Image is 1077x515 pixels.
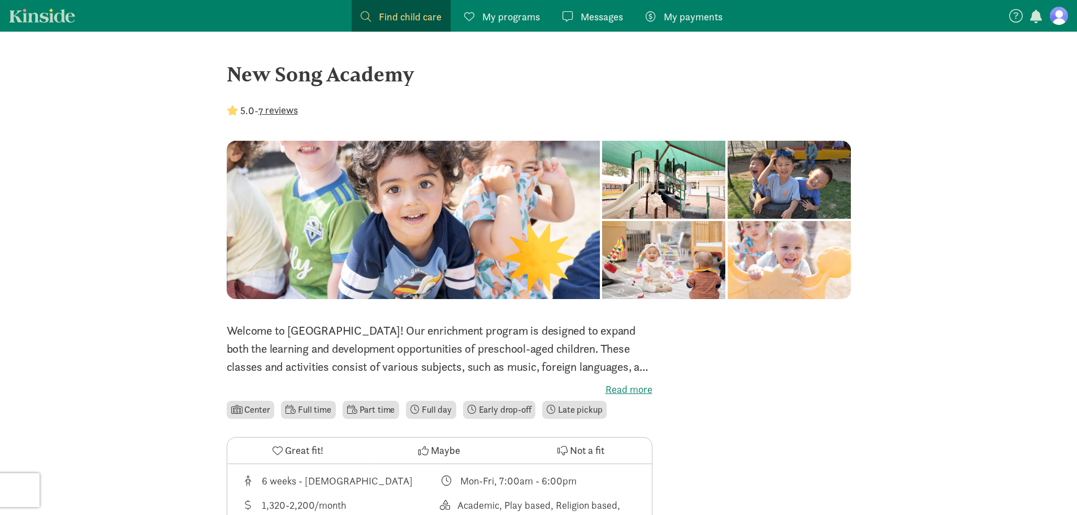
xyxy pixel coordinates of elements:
label: Read more [227,383,652,396]
button: Great fit! [227,438,369,464]
span: Maybe [431,443,460,458]
p: Welcome to [GEOGRAPHIC_DATA]! Our enrichment program is designed to expand both the learning and ... [227,322,652,376]
li: Full time [281,401,335,419]
span: Great fit! [285,443,323,458]
li: Center [227,401,275,419]
button: 7 reviews [258,102,298,118]
span: Find child care [379,9,442,24]
div: Class schedule [439,473,638,488]
a: Kinside [9,8,75,23]
button: Not a fit [510,438,651,464]
strong: 5.0 [240,104,254,117]
li: Early drop-off [463,401,536,419]
span: Messages [581,9,623,24]
button: Maybe [369,438,510,464]
span: Not a fit [570,443,604,458]
div: - [227,103,298,118]
li: Late pickup [542,401,607,419]
div: Mon-Fri, 7:00am - 6:00pm [460,473,577,488]
li: Full day [406,401,456,419]
div: New Song Academy [227,59,851,89]
div: Age range for children that this provider cares for [241,473,440,488]
li: Part time [343,401,399,419]
span: My payments [664,9,723,24]
div: 6 weeks - [DEMOGRAPHIC_DATA] [262,473,413,488]
span: My programs [482,9,540,24]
